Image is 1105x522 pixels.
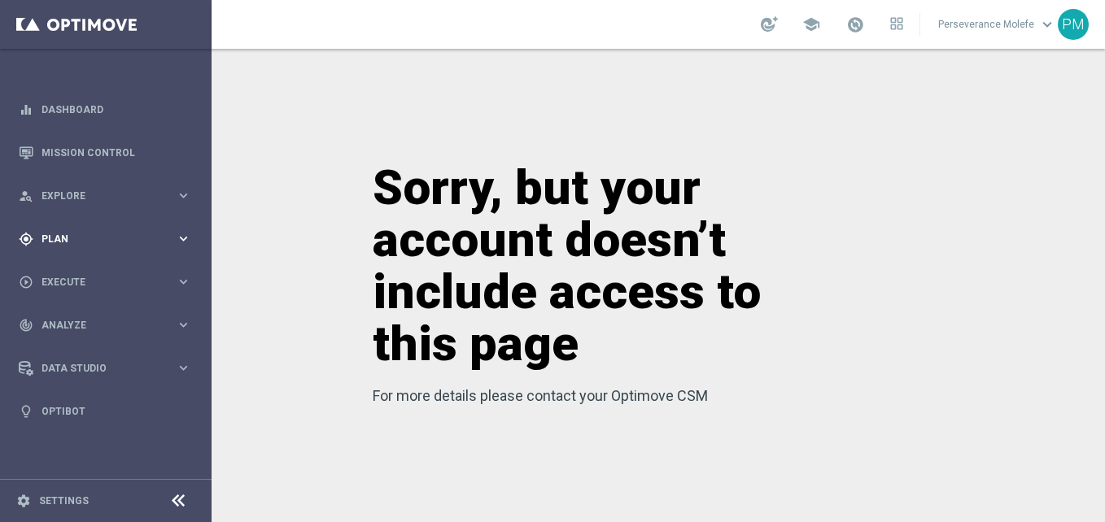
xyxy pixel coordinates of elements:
div: Execute [19,275,176,289]
a: Settings [39,496,89,506]
a: Mission Control [41,131,191,174]
div: Mission Control [19,131,191,174]
div: Optibot [19,389,191,433]
i: keyboard_arrow_right [176,231,191,246]
span: Plan [41,234,176,244]
a: Optibot [41,389,191,433]
button: track_changes Analyze keyboard_arrow_right [18,319,192,332]
div: Analyze [19,318,176,333]
i: track_changes [19,318,33,333]
i: person_search [19,189,33,203]
i: lightbulb [19,404,33,419]
div: Data Studio [19,361,176,376]
i: gps_fixed [19,232,33,246]
div: Plan [19,232,176,246]
button: Data Studio keyboard_arrow_right [18,362,192,375]
button: gps_fixed Plan keyboard_arrow_right [18,233,192,246]
i: keyboard_arrow_right [176,360,191,376]
div: Explore [19,189,176,203]
span: school [802,15,820,33]
button: equalizer Dashboard [18,103,192,116]
p: For more details please contact your Optimove CSM [373,386,795,406]
i: settings [16,494,31,508]
button: Mission Control [18,146,192,159]
div: Dashboard [19,88,191,131]
span: Data Studio [41,363,176,373]
i: equalizer [19,102,33,117]
i: play_circle_outline [19,275,33,289]
a: Perseverance Molefekeyboard_arrow_down [937,12,1058,37]
a: Dashboard [41,88,191,131]
h1: Sorry, but your account doesn’t include access to this page [373,162,795,370]
span: keyboard_arrow_down [1038,15,1056,33]
i: keyboard_arrow_right [176,188,191,203]
span: Explore [41,191,176,201]
button: lightbulb Optibot [18,405,192,418]
span: Execute [41,277,176,287]
button: play_circle_outline Execute keyboard_arrow_right [18,276,192,289]
span: Analyze [41,320,176,330]
i: keyboard_arrow_right [176,274,191,289]
button: person_search Explore keyboard_arrow_right [18,189,192,202]
div: PM [1058,9,1089,40]
i: keyboard_arrow_right [176,317,191,333]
